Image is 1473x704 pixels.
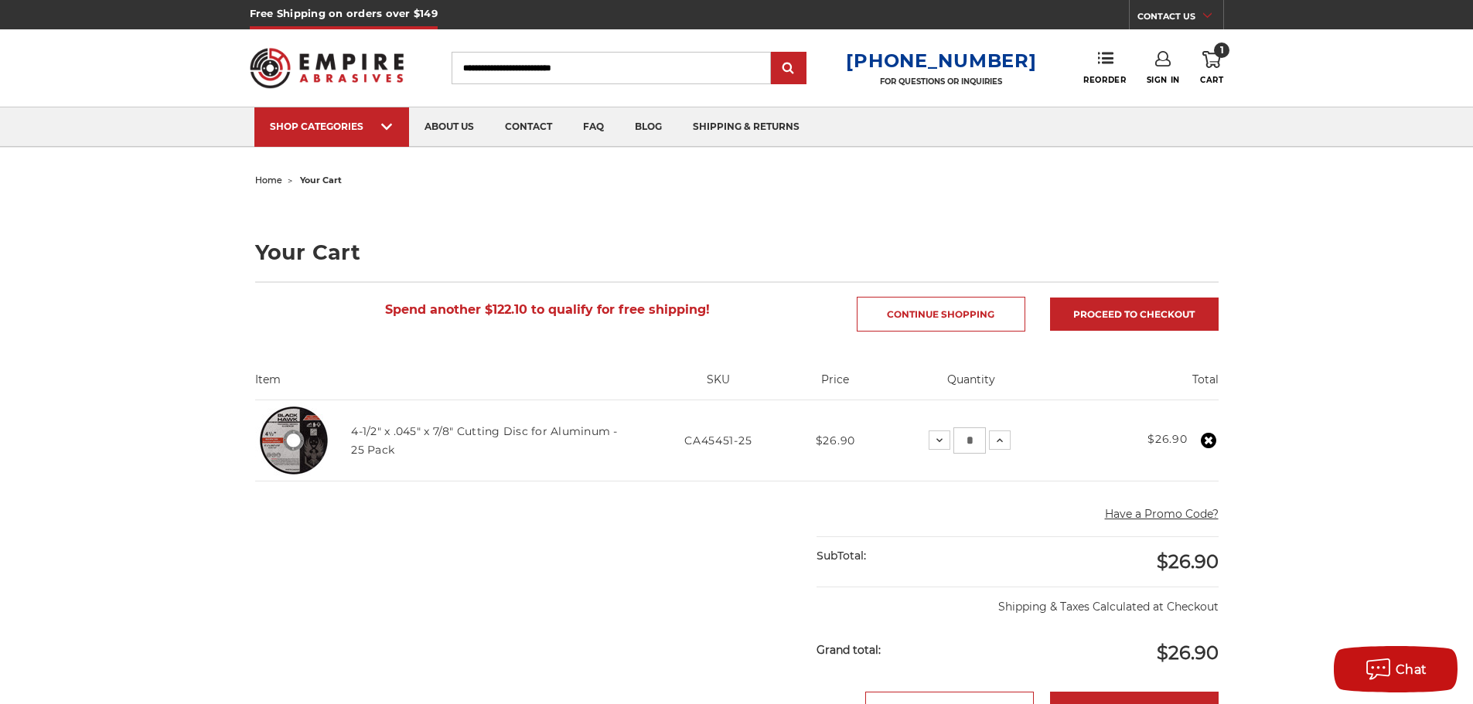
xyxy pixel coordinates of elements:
button: Chat [1334,646,1458,692]
input: Submit [773,53,804,84]
a: shipping & returns [677,107,815,147]
a: Proceed to checkout [1050,298,1219,331]
span: Chat [1396,662,1427,677]
span: Sign In [1147,75,1180,85]
a: [PHONE_NUMBER] [846,49,1036,72]
a: home [255,175,282,185]
p: Shipping & Taxes Calculated at Checkout [817,587,1218,615]
h1: Your Cart [255,242,1219,263]
img: 4.5" cutting disc for aluminum [255,402,332,479]
input: 4-1/2" x .045" x 7/8" Cutting Disc for Aluminum - 25 Pack Quantity: [953,427,986,454]
a: blog [619,107,677,147]
strong: $26.90 [1147,432,1187,446]
th: SKU [644,372,792,400]
button: Have a Promo Code? [1105,506,1219,522]
th: Price [792,372,878,400]
a: contact [489,107,568,147]
span: your cart [300,175,342,185]
span: CA45451-25 [684,434,752,447]
a: CONTACT US [1137,8,1223,29]
th: Total [1063,372,1218,400]
span: Reorder [1083,75,1126,85]
span: $26.90 [1157,641,1219,664]
strong: Grand total: [817,643,881,657]
th: Quantity [878,372,1063,400]
span: 1 [1214,43,1229,58]
div: SubTotal: [817,537,1018,575]
a: 4-1/2" x .045" x 7/8" Cutting Disc for Aluminum - 25 Pack [351,424,617,457]
span: Spend another $122.10 to qualify for free shipping! [385,302,710,317]
span: $26.90 [1157,550,1219,573]
th: Item [255,372,645,400]
a: Reorder [1083,51,1126,84]
span: Cart [1200,75,1223,85]
a: about us [409,107,489,147]
a: Continue Shopping [857,297,1025,332]
div: SHOP CATEGORIES [270,121,394,132]
img: Empire Abrasives [250,38,404,98]
p: FOR QUESTIONS OR INQUIRIES [846,77,1036,87]
a: 1 Cart [1200,51,1223,85]
a: faq [568,107,619,147]
span: $26.90 [816,434,855,447]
